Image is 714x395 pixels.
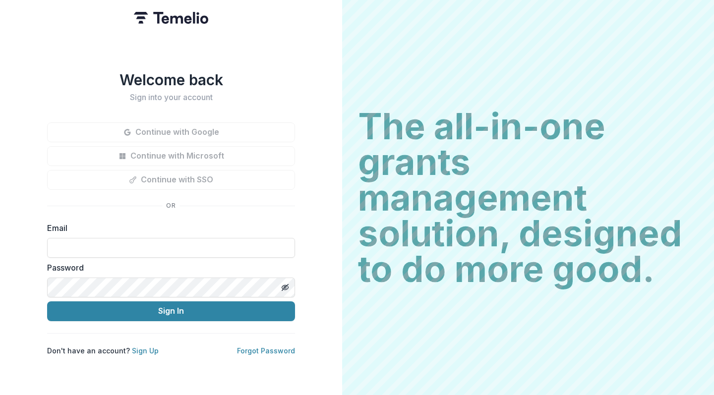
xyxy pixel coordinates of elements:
label: Email [47,222,289,234]
a: Sign Up [132,346,159,355]
button: Sign In [47,301,295,321]
h1: Welcome back [47,71,295,89]
button: Continue with Microsoft [47,146,295,166]
p: Don't have an account? [47,345,159,356]
label: Password [47,262,289,274]
button: Continue with SSO [47,170,295,190]
button: Toggle password visibility [277,280,293,295]
h2: Sign into your account [47,93,295,102]
img: Temelio [134,12,208,24]
a: Forgot Password [237,346,295,355]
button: Continue with Google [47,122,295,142]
